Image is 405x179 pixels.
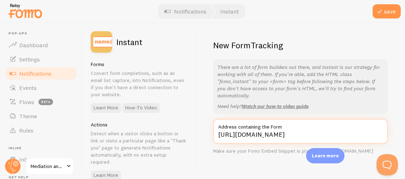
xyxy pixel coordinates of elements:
[4,95,78,109] a: Flows beta
[9,31,78,36] span: Pop-ups
[19,98,34,105] span: Flows
[306,148,344,163] div: Learn more
[19,42,48,49] span: Dashboard
[242,103,309,109] a: Watch our how-to video guide
[4,66,78,81] a: Notifications
[38,99,53,105] span: beta
[31,162,64,170] span: Mediation and Arbitration Offices of [PERSON_NAME], LLC
[4,81,78,95] a: Events
[7,2,43,20] img: fomo-relay-logo-orange.svg
[312,152,339,159] p: Learn more
[116,38,142,46] h2: Instant
[4,38,78,52] a: Dashboard
[9,146,78,151] span: Inline
[4,123,78,137] a: Rules
[19,56,40,63] span: Settings
[213,119,388,131] label: Address containing the Form
[19,84,37,91] span: Events
[377,154,398,175] iframe: Help Scout Beacon - Open
[91,61,187,67] h5: Forms
[19,127,33,134] span: Rules
[19,70,52,77] span: Notifications
[4,109,78,123] a: Theme
[213,148,388,154] div: Make sure your Fomo Embed Snippet is placed on [URL][DOMAIN_NAME]
[213,40,388,51] h2: New Form Tracking
[26,158,74,175] a: Mediation and Arbitration Offices of [PERSON_NAME], LLC
[19,156,33,163] span: Inline
[91,31,112,53] img: fomo_icons_instant.svg
[91,70,187,98] p: Convert form completions, such as an email list capture, into Notifications, even if you don't ha...
[91,130,187,166] p: Detect when a visitor clicks a button or link or visits a particular page like a "Thank you" page...
[217,103,384,110] p: Need help?
[91,121,187,128] h5: Actions
[91,103,121,113] a: Learn More
[217,64,384,99] p: There are a lot of form builders out there, and Instant is our strategy for working with all of t...
[122,103,160,113] a: How-To Video
[4,152,78,167] a: Inline
[19,113,37,120] span: Theme
[4,52,78,66] a: Settings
